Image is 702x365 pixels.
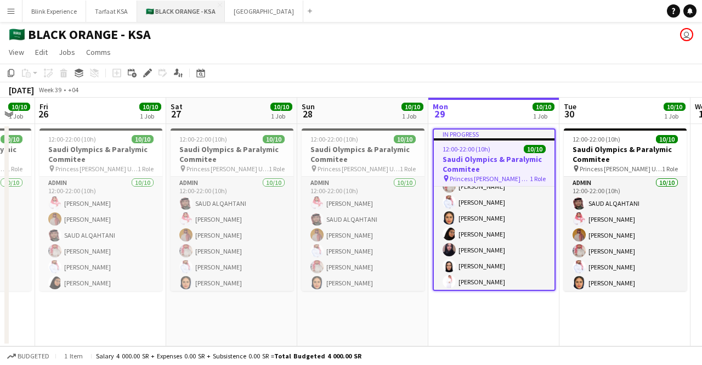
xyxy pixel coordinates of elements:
[9,26,151,43] h1: 🇸🇦 BLACK ORANGE - KSA
[68,86,78,94] div: +04
[434,154,554,174] h3: Saudi Olympics & Paralymic Commitee
[35,47,48,57] span: Edit
[22,1,86,22] button: Blink Experience
[656,135,678,143] span: 10/10
[269,165,285,173] span: 1 Role
[443,145,490,153] span: 12:00-22:00 (10h)
[38,108,48,120] span: 26
[139,103,161,111] span: 10/10
[39,144,162,164] h3: Saudi Olympics & Paralymic Commitee
[132,135,154,143] span: 10/10
[402,112,423,120] div: 1 Job
[401,103,423,111] span: 10/10
[179,135,227,143] span: 12:00-22:00 (10h)
[433,102,448,111] span: Mon
[55,165,138,173] span: Princess [PERSON_NAME] University
[36,86,64,94] span: Week 39
[86,1,137,22] button: Tarfaat KSA
[54,45,80,59] a: Jobs
[530,175,546,183] span: 1 Role
[171,177,293,357] app-card-role: Admin10/1012:00-22:00 (10h)SAUD ALQAHTANI[PERSON_NAME][PERSON_NAME][PERSON_NAME][PERSON_NAME][PER...
[4,45,29,59] a: View
[86,47,111,57] span: Comms
[5,350,51,362] button: Budgeted
[664,112,685,120] div: 1 Job
[434,112,554,293] app-card-role: 12:00-22:00 (10h)SAUD ALQAHTANI[PERSON_NAME][PERSON_NAME][PERSON_NAME][PERSON_NAME][PERSON_NAME][...
[137,1,225,22] button: 🇸🇦 BLACK ORANGE - KSA
[82,45,115,59] a: Comms
[533,112,554,120] div: 1 Job
[300,108,315,120] span: 28
[562,108,576,120] span: 30
[9,112,30,120] div: 1 Job
[186,165,269,173] span: Princess [PERSON_NAME] University
[18,352,49,360] span: Budgeted
[564,128,687,291] app-job-card: 12:00-22:00 (10h)10/10Saudi Olympics & Paralymic Commitee Princess [PERSON_NAME] University1 Role...
[450,175,530,183] span: Princess [PERSON_NAME] University
[524,145,546,153] span: 10/10
[662,165,678,173] span: 1 Role
[318,165,400,173] span: Princess [PERSON_NAME] University
[302,128,424,291] app-job-card: 12:00-22:00 (10h)10/10Saudi Olympics & Paralymic Commitee Princess [PERSON_NAME] University1 Role...
[9,85,34,96] div: [DATE]
[8,103,30,111] span: 10/10
[433,128,556,291] app-job-card: In progress12:00-22:00 (10h)10/10Saudi Olympics & Paralymic Commitee Princess [PERSON_NAME] Unive...
[274,352,361,360] span: Total Budgeted 4 000.00 SR
[271,112,292,120] div: 1 Job
[564,177,687,357] app-card-role: Admin10/1012:00-22:00 (10h)SAUD ALQAHTANI[PERSON_NAME][PERSON_NAME][PERSON_NAME][PERSON_NAME][PER...
[302,102,315,111] span: Sun
[431,108,448,120] span: 29
[48,135,96,143] span: 12:00-22:00 (10h)
[31,45,52,59] a: Edit
[140,112,161,120] div: 1 Job
[573,135,620,143] span: 12:00-22:00 (10h)
[225,1,303,22] button: [GEOGRAPHIC_DATA]
[564,102,576,111] span: Tue
[680,28,693,41] app-user-avatar: Abdulwahab Al Hijan
[60,352,87,360] span: 1 item
[664,103,686,111] span: 10/10
[171,128,293,291] app-job-card: 12:00-22:00 (10h)10/10Saudi Olympics & Paralymic Commitee Princess [PERSON_NAME] University1 Role...
[564,144,687,164] h3: Saudi Olympics & Paralymic Commitee
[434,130,554,138] div: In progress
[400,165,416,173] span: 1 Role
[39,102,48,111] span: Fri
[394,135,416,143] span: 10/10
[310,135,358,143] span: 12:00-22:00 (10h)
[7,165,22,173] span: 1 Role
[580,165,662,173] span: Princess [PERSON_NAME] University
[171,102,183,111] span: Sat
[270,103,292,111] span: 10/10
[9,47,24,57] span: View
[138,165,154,173] span: 1 Role
[39,128,162,291] app-job-card: 12:00-22:00 (10h)10/10Saudi Olympics & Paralymic Commitee Princess [PERSON_NAME] University1 Role...
[59,47,75,57] span: Jobs
[302,177,424,357] app-card-role: Admin10/1012:00-22:00 (10h)[PERSON_NAME]SAUD ALQAHTANI[PERSON_NAME][PERSON_NAME][PERSON_NAME][PER...
[302,144,424,164] h3: Saudi Olympics & Paralymic Commitee
[171,144,293,164] h3: Saudi Olympics & Paralymic Commitee
[1,135,22,143] span: 10/10
[39,177,162,357] app-card-role: Admin10/1012:00-22:00 (10h)[PERSON_NAME][PERSON_NAME]SAUD ALQAHTANI[PERSON_NAME][PERSON_NAME][PER...
[96,352,361,360] div: Salary 4 000.00 SR + Expenses 0.00 SR + Subsistence 0.00 SR =
[533,103,554,111] span: 10/10
[263,135,285,143] span: 10/10
[169,108,183,120] span: 27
